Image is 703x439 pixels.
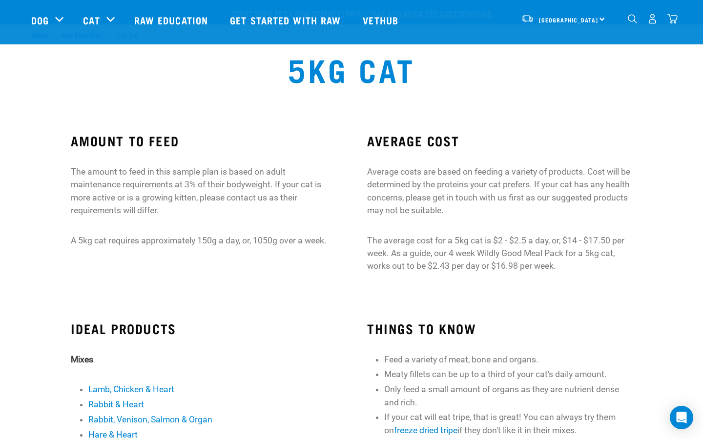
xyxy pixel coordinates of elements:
[71,355,93,364] strong: Mixes
[384,368,632,380] li: Meaty fillets can be up to a third of your cat's daily amount.
[394,425,457,435] a: freeze dried tripe
[83,13,100,27] a: Cat
[220,0,353,40] a: Get started with Raw
[367,321,632,336] h3: THINGS TO KNOW
[88,384,174,394] a: Lamb, Chicken & Heart
[288,51,415,86] h1: 5kg Cat
[71,165,336,217] p: The amount to feed in this sample plan is based on adult maintenance requirements at 3% of their ...
[88,399,144,409] a: Rabbit & Heart
[628,14,637,23] img: home-icon-1@2x.png
[88,415,212,424] a: Rabbit, Venison, Salmon & Organ
[367,165,632,217] p: Average costs are based on feeding a variety of products. Cost will be determined by the proteins...
[71,321,336,336] h3: IDEAL PRODUCTS
[667,14,678,24] img: home-icon@2x.png
[367,133,632,148] h3: AVERAGE COST
[384,353,632,366] li: Feed a variety of meat, bone and organs.
[539,18,598,21] span: [GEOGRAPHIC_DATA]
[670,406,693,429] div: Open Intercom Messenger
[71,234,336,247] p: A 5kg cat requires approximately 150g a day, or, 1050g over a week.
[384,383,632,409] li: Only feed a small amount of organs as they are nutrient dense and rich.
[521,14,534,23] img: van-moving.png
[353,0,411,40] a: Vethub
[367,234,632,273] p: The average cost for a 5kg cat is $2 - $2.5 a day, or, $14 - $17.50 per week. As a guide, our 4 w...
[31,13,49,27] a: Dog
[71,133,336,148] h3: AMOUNT TO FEED
[384,411,632,437] li: If your cat will eat tripe, that is great! You can always try them on if they don't like it in th...
[647,14,658,24] img: user.png
[124,0,220,40] a: Raw Education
